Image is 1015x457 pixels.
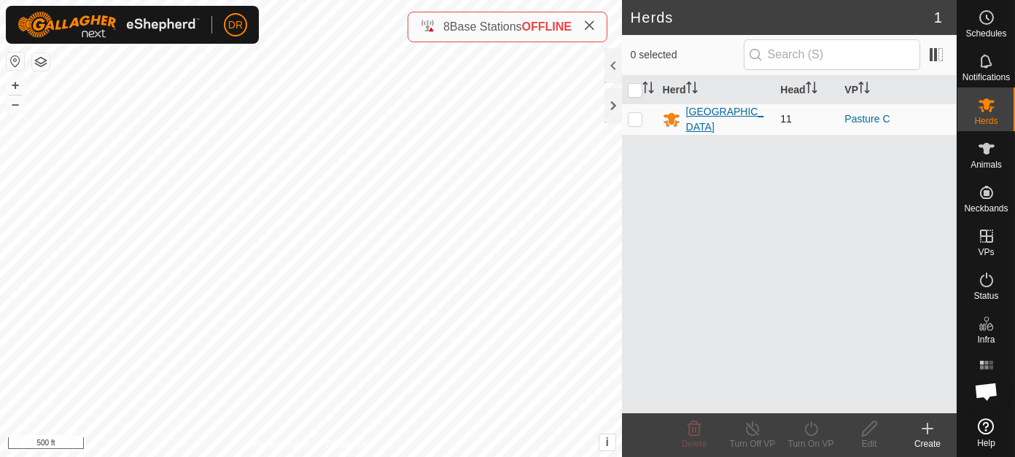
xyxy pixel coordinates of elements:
[443,20,450,33] span: 8
[228,17,243,33] span: DR
[974,117,997,125] span: Herds
[839,76,957,104] th: VP
[934,7,942,28] span: 1
[7,52,24,70] button: Reset Map
[977,439,995,448] span: Help
[844,113,890,125] a: Pasture C
[657,76,775,104] th: Herd
[325,438,368,451] a: Contact Us
[774,76,839,104] th: Head
[686,104,769,135] div: [GEOGRAPHIC_DATA]
[978,248,994,257] span: VPs
[17,12,200,38] img: Gallagher Logo
[605,436,608,448] span: i
[599,434,615,450] button: i
[744,39,920,70] input: Search (S)
[977,335,995,344] span: Infra
[898,437,957,450] div: Create
[7,95,24,113] button: –
[964,204,1008,213] span: Neckbands
[253,438,308,451] a: Privacy Policy
[682,439,707,449] span: Delete
[782,437,840,450] div: Turn On VP
[522,20,572,33] span: OFFLINE
[686,84,698,95] p-sorticon: Activate to sort
[631,9,934,26] h2: Herds
[806,84,817,95] p-sorticon: Activate to sort
[957,413,1015,453] a: Help
[973,292,998,300] span: Status
[631,47,744,63] span: 0 selected
[780,113,792,125] span: 11
[723,437,782,450] div: Turn Off VP
[450,20,522,33] span: Base Stations
[858,84,870,95] p-sorticon: Activate to sort
[840,437,898,450] div: Edit
[965,29,1006,38] span: Schedules
[962,73,1010,82] span: Notifications
[965,370,1008,413] div: Open chat
[642,84,654,95] p-sorticon: Activate to sort
[971,160,1002,169] span: Animals
[32,53,50,71] button: Map Layers
[7,77,24,94] button: +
